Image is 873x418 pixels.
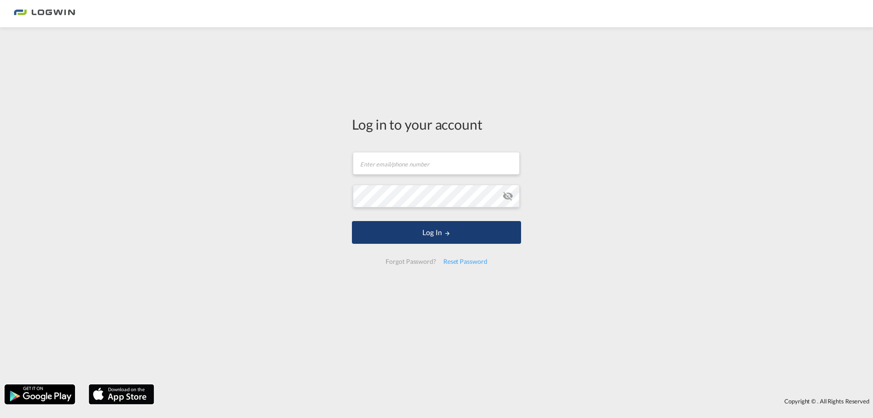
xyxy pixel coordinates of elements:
div: Log in to your account [352,115,521,134]
img: apple.png [88,383,155,405]
button: LOGIN [352,221,521,244]
div: Forgot Password? [382,253,439,270]
div: Copyright © . All Rights Reserved [159,393,873,409]
img: 2761ae10d95411efa20a1f5e0282d2d7.png [14,4,75,24]
div: Reset Password [440,253,491,270]
md-icon: icon-eye-off [502,191,513,201]
input: Enter email/phone number [353,152,520,175]
img: google.png [4,383,76,405]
